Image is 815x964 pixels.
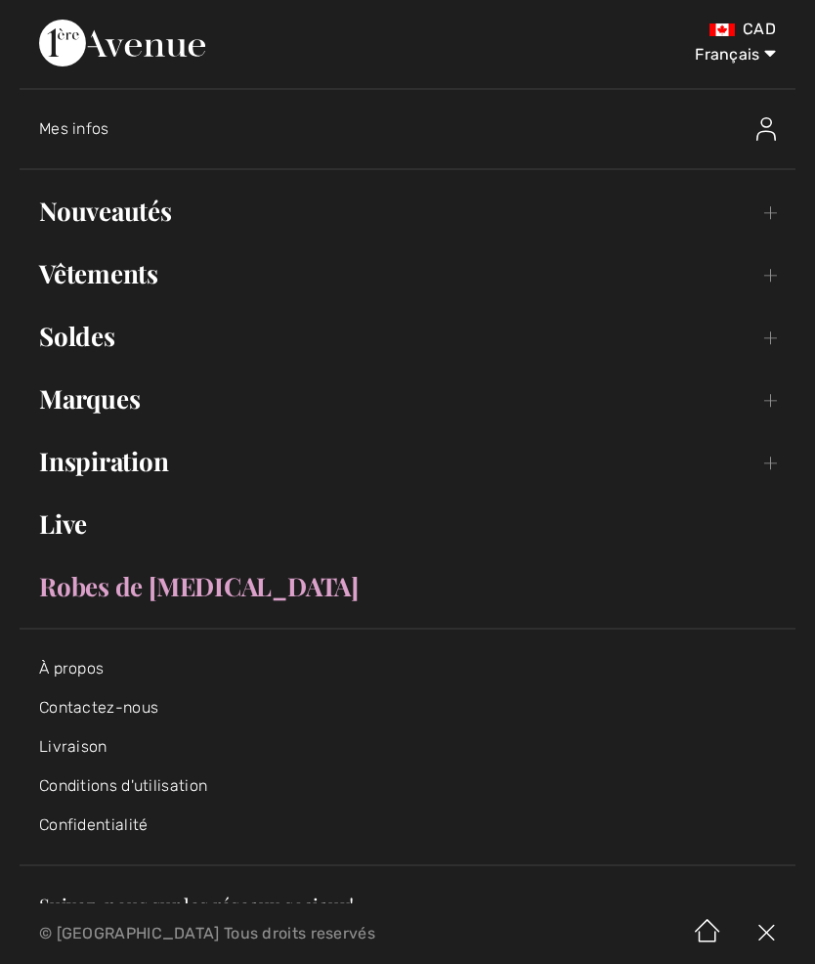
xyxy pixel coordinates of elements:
h3: Suivez-nous sur les réseaux sociaux! [39,896,697,915]
div: CAD [481,20,776,39]
a: Marques [20,377,795,420]
img: 1ère Avenue [39,20,205,66]
a: Conditions d'utilisation [39,776,207,795]
a: Nouveautés [20,190,795,233]
a: Live [20,503,795,546]
a: Soldes [20,315,795,358]
a: Robes de [MEDICAL_DATA] [20,565,795,608]
a: Contactez-nous [39,698,158,717]
img: X [737,903,795,964]
a: Mes infosMes infos [39,98,795,160]
a: Inspiration [20,440,795,483]
img: Mes infos [756,117,776,141]
a: Confidentialité [39,815,149,834]
a: À propos [39,659,104,678]
a: Facebook [705,903,724,935]
span: Mes infos [39,119,109,138]
a: Vêtements [20,252,795,295]
img: Accueil [678,903,737,964]
p: © [GEOGRAPHIC_DATA] Tous droits reservés [39,927,481,941]
a: Instagram [749,903,776,935]
a: Livraison [39,737,107,756]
